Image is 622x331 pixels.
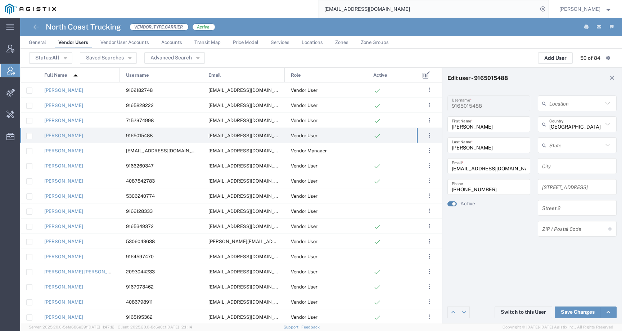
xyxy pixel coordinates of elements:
[424,161,434,171] button: ...
[424,312,434,322] button: ...
[126,224,154,229] span: 9165349372
[126,148,207,153] span: andyguyton699@gmail.com
[208,148,290,153] span: andyguyton699@gmail.com
[44,68,67,83] span: Full Name
[429,298,430,306] span: . . .
[192,23,215,31] span: Active
[29,52,72,64] button: Status:All
[44,239,83,244] a: [PERSON_NAME]
[126,88,153,93] span: 9162182748
[424,297,434,307] button: ...
[44,299,83,305] a: [PERSON_NAME]
[460,200,475,207] label: Active
[126,209,153,214] span: 9166128333
[233,40,258,45] span: Price Model
[44,118,83,123] a: [PERSON_NAME]
[424,115,434,125] button: ...
[208,178,290,184] span: davaloschico@gmail.com
[291,239,317,244] span: Vendor User
[46,18,121,36] h4: North Coast Trucking
[429,222,430,231] span: . . .
[44,254,83,259] a: [PERSON_NAME]
[44,178,83,184] a: [PERSON_NAME]
[429,252,430,261] span: . . .
[87,325,114,329] span: [DATE] 11:47:12
[424,191,434,201] button: ...
[424,100,434,110] button: ...
[319,0,538,18] input: Search for shipment number, reference number
[302,40,323,45] span: Locations
[80,52,137,64] button: Saved Searches
[208,314,290,320] span: northcoastdriver32@mail.com
[429,161,430,170] span: . . .
[424,221,434,231] button: ...
[291,193,317,199] span: Vendor User
[502,324,613,330] span: Copyright © [DATE]-[DATE] Agistix Inc., All Rights Reserved
[126,254,154,259] span: 9164597470
[208,284,290,290] span: blackwellcedric7@gmail.com
[424,85,434,95] button: ...
[126,118,154,123] span: 7152974998
[5,4,56,14] img: logo
[291,299,317,305] span: Vendor User
[424,267,434,277] button: ...
[291,68,301,83] span: Role
[580,54,600,62] div: 50 of 84
[429,192,430,200] span: . . .
[126,284,154,290] span: 9167073462
[284,325,302,329] a: Support
[161,40,182,45] span: Accounts
[291,254,317,259] span: Vendor User
[126,239,155,244] span: 5306043638
[291,224,317,229] span: Vendor User
[361,40,389,45] span: Zone Groups
[208,133,290,138] span: andyguyton93@gmail.com
[70,70,81,81] img: arrow-dropup.svg
[538,52,573,64] button: Add User
[429,101,430,109] span: . . .
[429,237,430,246] span: . . .
[44,314,83,320] a: [PERSON_NAME]
[448,307,459,318] a: Edit previous row
[291,88,317,93] span: Vendor User
[208,209,290,214] span: buck41976@yahoo.com
[44,193,83,199] a: [PERSON_NAME]
[29,40,46,45] span: General
[559,5,612,13] button: [PERSON_NAME]
[555,307,601,318] a: Save Changes
[52,55,59,61] span: All
[126,314,153,320] span: 9165195362
[58,40,88,45] span: Vendor Users
[44,163,83,169] a: [PERSON_NAME]
[447,75,508,81] h4: Edit user - 9165015488
[208,254,290,259] span: brianjones2010@live.com
[291,209,317,214] span: Vendor User
[429,313,430,321] span: . . .
[424,236,434,246] button: ...
[429,86,430,94] span: . . .
[29,325,114,329] span: Server: 2025.20.0-5efa686e39f
[100,40,149,45] span: Vendor User Accounts
[424,130,434,140] button: ...
[208,239,329,244] span: brian-j67@hotmail.com
[291,178,317,184] span: Vendor User
[208,193,290,199] span: ash.powers11@gmail.com
[495,307,552,318] button: Switch to this User
[429,116,430,125] span: . . .
[424,176,434,186] button: ...
[208,163,290,169] span: anthonytaxara@live.com
[429,146,430,155] span: . . .
[208,103,290,108] span: al_olivas2@yahoo.com
[291,314,317,320] span: Vendor User
[208,118,290,123] span: buzzypeterson@yahoo.com
[271,40,289,45] span: Services
[424,206,434,216] button: ...
[429,176,430,185] span: . . .
[429,207,430,215] span: . . .
[44,88,83,93] a: [PERSON_NAME]
[44,209,83,214] a: [PERSON_NAME]
[208,299,290,305] span: sherrillcharles132@gmail.com
[144,52,205,64] button: Advanced Search
[130,23,189,31] span: VENDOR_TYPE.CARRIER
[301,325,320,329] a: Feedback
